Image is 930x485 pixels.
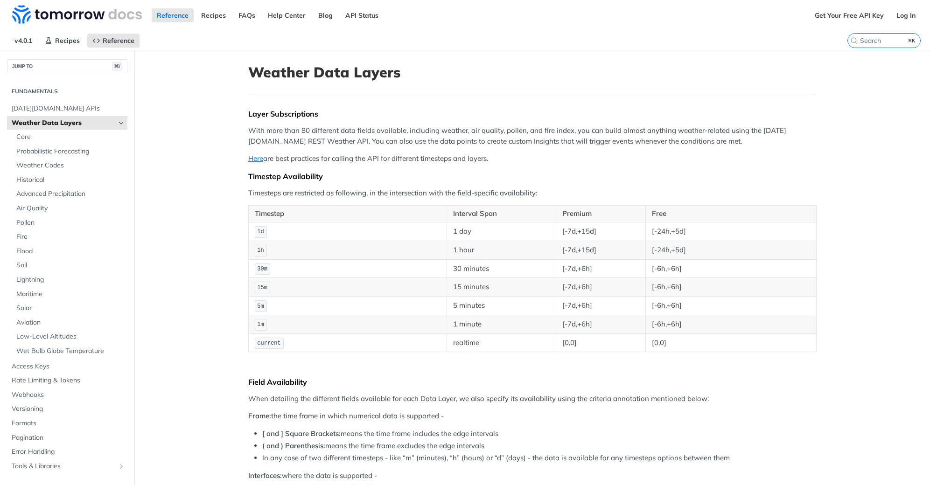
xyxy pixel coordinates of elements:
span: Pagination [12,433,125,443]
a: Lightning [12,273,127,287]
td: [-24h,+5d] [646,241,816,259]
span: v4.0.1 [9,34,37,48]
a: Versioning [7,402,127,416]
a: Access Keys [7,360,127,374]
p: When detailing the different fields available for each Data Layer, we also specify its availabili... [248,394,817,404]
p: the time frame in which numerical data is supported - [248,411,817,422]
span: 1m [257,321,264,328]
span: 1d [257,229,264,235]
a: Weather Data LayersHide subpages for Weather Data Layers [7,116,127,130]
img: Tomorrow.io Weather API Docs [12,5,142,24]
td: 5 minutes [447,297,556,315]
a: Webhooks [7,388,127,402]
th: Interval Span [447,206,556,222]
span: Webhooks [12,390,125,400]
span: Advanced Precipitation [16,189,125,199]
span: Error Handling [12,447,125,457]
a: [DATE][DOMAIN_NAME] APIs [7,102,127,116]
span: [DATE][DOMAIN_NAME] APIs [12,104,125,113]
a: Recipes [40,34,85,48]
span: Low-Level Altitudes [16,332,125,341]
span: Wet Bulb Globe Temperature [16,346,125,356]
span: Historical [16,175,125,185]
a: Recipes [196,8,231,22]
td: 15 minutes [447,278,556,297]
td: 1 day [447,222,556,241]
a: API Status [340,8,384,22]
a: Rate Limiting & Tokens [7,374,127,388]
a: Wet Bulb Globe Temperature [12,344,127,358]
td: 30 minutes [447,259,556,278]
span: Access Keys [12,362,125,371]
h1: Weather Data Layers [248,64,817,81]
td: realtime [447,333,556,352]
p: With more than 80 different data fields available, including weather, air quality, pollen, and fi... [248,125,817,146]
a: Pagination [7,431,127,445]
span: 15m [257,284,267,291]
p: where the data is supported - [248,471,817,481]
button: JUMP TO⌘/ [7,59,127,73]
span: Weather Codes [16,161,125,170]
a: Fire [12,230,127,244]
a: Aviation [12,316,127,330]
span: current [257,340,280,346]
a: Low-Level Altitudes [12,330,127,344]
span: Solar [16,304,125,313]
span: Rate Limiting & Tokens [12,376,125,385]
p: are best practices for calling the API for different timesteps and layers. [248,153,817,164]
span: Soil [16,261,125,270]
td: 1 minute [447,315,556,333]
button: Show subpages for Tools & Libraries [118,463,125,470]
a: Log In [891,8,921,22]
a: Advanced Precipitation [12,187,127,201]
strong: ( and ) Parenthesis: [262,441,325,450]
td: [-24h,+5d] [646,222,816,241]
div: Field Availability [248,377,817,387]
td: [-7d,+6h] [556,315,646,333]
th: Premium [556,206,646,222]
span: Weather Data Layers [12,118,115,128]
td: [-6h,+6h] [646,259,816,278]
td: [0,0] [556,333,646,352]
li: In any case of two different timesteps - like “m” (minutes), “h” (hours) or “d” (days) - the data... [262,453,817,464]
td: [-6h,+6h] [646,278,816,297]
td: 1 hour [447,241,556,259]
span: Formats [12,419,125,428]
span: Core [16,132,125,142]
span: Maritime [16,290,125,299]
div: Layer Subscriptions [248,109,817,118]
a: Formats [7,416,127,430]
a: Historical [12,173,127,187]
td: [-7d,+6h] [556,278,646,297]
p: Timesteps are restricted as following, in the intersection with the field-specific availability: [248,188,817,199]
a: Core [12,130,127,144]
strong: Frame: [248,411,271,420]
span: Aviation [16,318,125,327]
td: [-7d,+15d] [556,241,646,259]
a: Solar [12,301,127,315]
svg: Search [850,37,858,44]
a: Air Quality [12,201,127,215]
button: Hide subpages for Weather Data Layers [118,119,125,127]
span: Versioning [12,404,125,414]
th: Free [646,206,816,222]
strong: [ and ] Square Brackets: [262,429,341,438]
td: [0,0] [646,333,816,352]
a: Error Handling [7,445,127,459]
span: Reference [103,36,134,45]
a: Blog [313,8,338,22]
span: 5m [257,303,264,310]
span: Pollen [16,218,125,228]
a: Here [248,154,263,163]
li: means the time frame includes the edge intervals [262,429,817,439]
span: Air Quality [16,204,125,213]
div: Timestep Availability [248,172,817,181]
a: Help Center [263,8,311,22]
span: Recipes [55,36,80,45]
span: Probabilistic Forecasting [16,147,125,156]
a: FAQs [233,8,260,22]
a: Soil [12,258,127,272]
a: Reference [152,8,194,22]
td: [-7d,+6h] [556,297,646,315]
a: Probabilistic Forecasting [12,145,127,159]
